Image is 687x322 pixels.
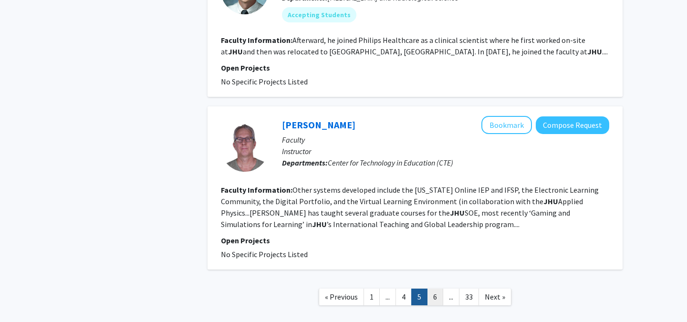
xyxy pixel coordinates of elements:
a: Next [479,289,511,305]
b: Faculty Information: [221,35,292,45]
p: Open Projects [221,62,609,73]
span: ... [385,292,390,301]
span: Center for Technology in Education (CTE) [328,158,453,167]
b: JHU [312,219,327,229]
a: [PERSON_NAME] [282,119,355,131]
b: JHU [228,47,243,56]
p: Open Projects [221,235,609,246]
fg-read-more: Afterward, he joined Philips Healthcare as a clinical scientist where he first worked on-site at ... [221,35,608,56]
b: JHU [543,197,558,206]
mat-chip: Accepting Students [282,7,356,22]
a: Previous [319,289,364,305]
b: JHU [587,47,602,56]
nav: Page navigation [208,279,623,318]
button: Compose Request to David Peloff [536,116,609,134]
iframe: Chat [7,279,41,315]
span: « Previous [325,292,358,301]
span: Next » [485,292,505,301]
a: 1 [364,289,380,305]
span: No Specific Projects Listed [221,77,308,86]
a: 5 [411,289,427,305]
a: 33 [459,289,479,305]
p: Instructor [282,145,609,157]
a: 6 [427,289,443,305]
b: JHU [450,208,465,218]
b: Departments: [282,158,328,167]
p: Faculty [282,134,609,145]
b: Faculty Information: [221,185,292,195]
fg-read-more: Other systems developed include the [US_STATE] Online IEP and IFSP, the Electronic Learning Commu... [221,185,599,229]
a: 4 [396,289,412,305]
span: ... [449,292,453,301]
button: Add David Peloff to Bookmarks [481,116,532,134]
span: No Specific Projects Listed [221,249,308,259]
